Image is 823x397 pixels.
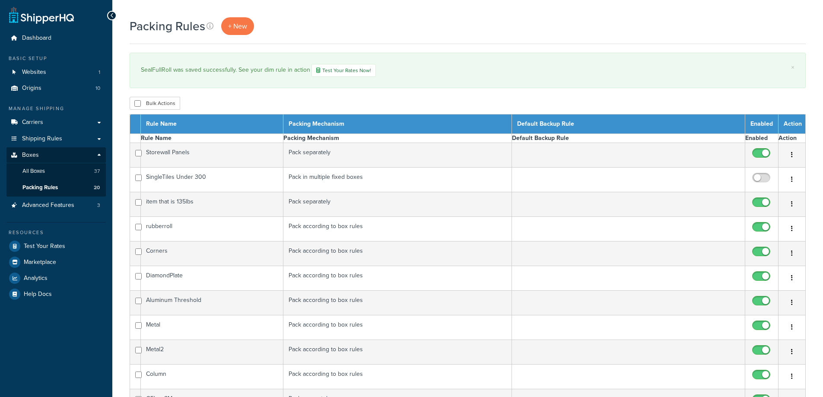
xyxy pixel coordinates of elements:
[283,315,512,340] td: Pack according to box rules
[9,6,74,24] a: ShipperHQ Home
[6,238,106,254] a: Test Your Rates
[6,147,106,197] li: Boxes
[141,365,283,389] td: Column
[24,275,48,282] span: Analytics
[283,168,512,192] td: Pack in multiple fixed boxes
[141,217,283,241] td: rubberroll
[130,97,180,110] button: Bulk Actions
[95,85,100,92] span: 10
[141,64,794,77] div: SealFullRoll was saved successfully. See your dim rule in action
[6,64,106,80] li: Websites
[283,134,512,143] th: Packing Mechanism
[6,147,106,163] a: Boxes
[22,119,43,126] span: Carriers
[141,266,283,291] td: DiamondPlate
[745,134,779,143] th: Enabled
[6,131,106,147] a: Shipping Rules
[22,152,39,159] span: Boxes
[283,291,512,315] td: Pack according to box rules
[221,17,254,35] a: + New
[6,163,106,179] li: All Boxes
[141,143,283,168] td: Storewall Panels
[6,180,106,196] a: Packing Rules 20
[779,114,806,134] th: Action
[6,270,106,286] a: Analytics
[141,134,283,143] th: Rule Name
[141,192,283,217] td: item that is 135lbs
[283,340,512,365] td: Pack according to box rules
[141,315,283,340] td: Metal
[6,197,106,213] a: Advanced Features 3
[283,266,512,291] td: Pack according to box rules
[22,69,46,76] span: Websites
[311,64,376,77] a: Test Your Rates Now!
[6,114,106,130] a: Carriers
[141,241,283,266] td: Corners
[141,114,283,134] th: Rule Name
[6,254,106,270] a: Marketplace
[6,163,106,179] a: All Boxes 37
[6,30,106,46] a: Dashboard
[6,80,106,96] a: Origins 10
[283,241,512,266] td: Pack according to box rules
[512,134,745,143] th: Default Backup Rule
[283,114,512,134] th: Packing Mechanism
[22,35,51,42] span: Dashboard
[791,64,794,71] a: ×
[283,143,512,168] td: Pack separately
[22,168,45,175] span: All Boxes
[283,192,512,217] td: Pack separately
[97,202,100,209] span: 3
[141,291,283,315] td: Aluminum Threshold
[22,85,41,92] span: Origins
[130,18,205,35] h1: Packing Rules
[24,259,56,266] span: Marketplace
[24,291,52,298] span: Help Docs
[24,243,65,250] span: Test Your Rates
[6,105,106,112] div: Manage Shipping
[22,135,62,143] span: Shipping Rules
[6,286,106,302] a: Help Docs
[6,180,106,196] li: Packing Rules
[745,114,779,134] th: Enabled
[141,168,283,192] td: SingleTiles Under 300
[94,184,100,191] span: 20
[283,365,512,389] td: Pack according to box rules
[228,21,247,31] span: + New
[512,114,745,134] th: Default Backup Rule
[99,69,100,76] span: 1
[6,229,106,236] div: Resources
[94,168,100,175] span: 37
[6,80,106,96] li: Origins
[22,202,74,209] span: Advanced Features
[6,197,106,213] li: Advanced Features
[6,64,106,80] a: Websites 1
[779,134,806,143] th: Action
[6,55,106,62] div: Basic Setup
[22,184,58,191] span: Packing Rules
[141,340,283,365] td: Metal2
[283,217,512,241] td: Pack according to box rules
